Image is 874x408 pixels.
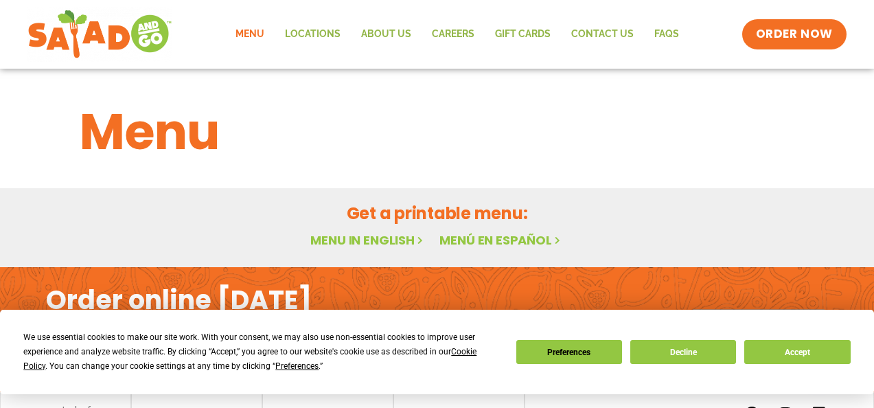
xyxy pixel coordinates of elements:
[422,19,485,50] a: Careers
[275,361,319,371] span: Preferences
[742,19,847,49] a: ORDER NOW
[516,340,622,364] button: Preferences
[46,283,312,317] h2: Order online [DATE]
[80,95,795,169] h1: Menu
[439,231,563,249] a: Menú en español
[561,19,644,50] a: Contact Us
[225,19,275,50] a: Menu
[744,340,850,364] button: Accept
[540,308,675,352] img: appstore
[80,201,795,225] h2: Get a printable menu:
[630,340,736,364] button: Decline
[485,19,561,50] a: GIFT CARDS
[275,19,351,50] a: Locations
[27,7,172,62] img: new-SAG-logo-768×292
[644,19,689,50] a: FAQs
[225,19,689,50] nav: Menu
[23,330,499,374] div: We use essential cookies to make our site work. With your consent, we may also use non-essential ...
[351,19,422,50] a: About Us
[756,26,833,43] span: ORDER NOW
[310,231,426,249] a: Menu in English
